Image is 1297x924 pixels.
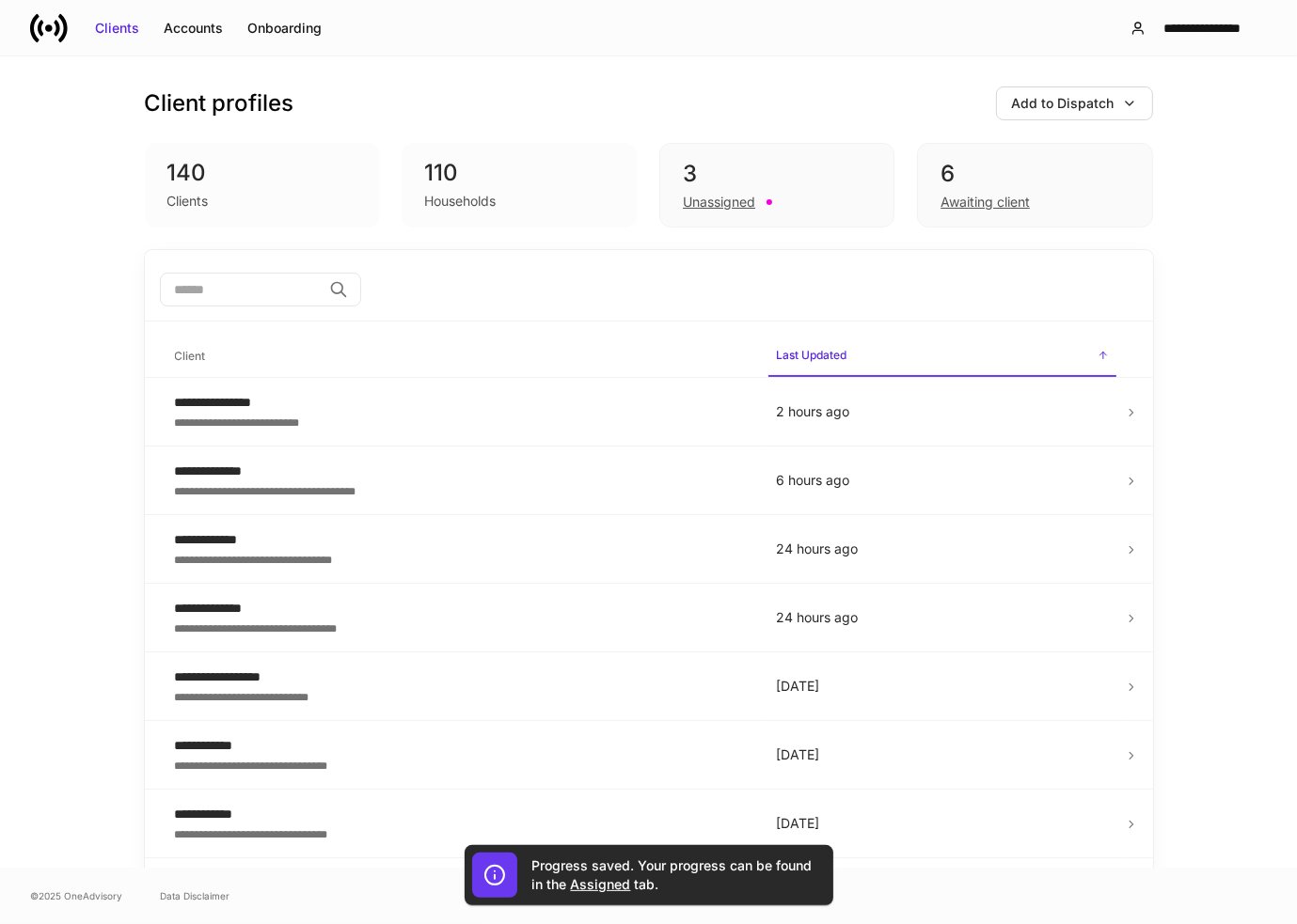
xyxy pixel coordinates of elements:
[776,402,1109,421] p: 2 hours ago
[424,192,496,211] div: Households
[996,86,1153,120] button: Add to Dispatch
[776,471,1109,490] p: 6 hours ago
[776,745,1109,764] p: [DATE]
[776,540,1109,558] p: 24 hours ago
[175,347,206,365] h6: Client
[683,193,755,211] div: Unassigned
[659,143,894,227] div: 3Unassigned
[167,192,209,211] div: Clients
[571,876,631,892] a: Assigned
[768,337,1116,377] span: Last Updated
[776,677,1109,696] p: [DATE]
[30,888,122,903] span: © 2025 OneAdvisory
[145,88,294,118] h3: Client profiles
[160,888,229,903] a: Data Disclaimer
[941,159,1129,189] div: 6
[167,158,357,188] div: 140
[917,143,1152,227] div: 6Awaiting client
[532,856,815,894] h5: Progress saved. Your progress can be found in the tab.
[776,608,1109,627] p: 24 hours ago
[151,13,235,43] button: Accounts
[164,19,223,38] div: Accounts
[235,13,334,43] button: Onboarding
[95,19,139,38] div: Clients
[1012,94,1115,113] div: Add to Dispatch
[247,19,322,38] div: Onboarding
[683,159,871,189] div: 3
[83,13,151,43] button: Clients
[941,193,1030,211] div: Awaiting client
[424,158,614,188] div: 110
[776,814,1109,833] p: [DATE]
[167,337,753,376] span: Client
[776,346,846,364] h6: Last Updated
